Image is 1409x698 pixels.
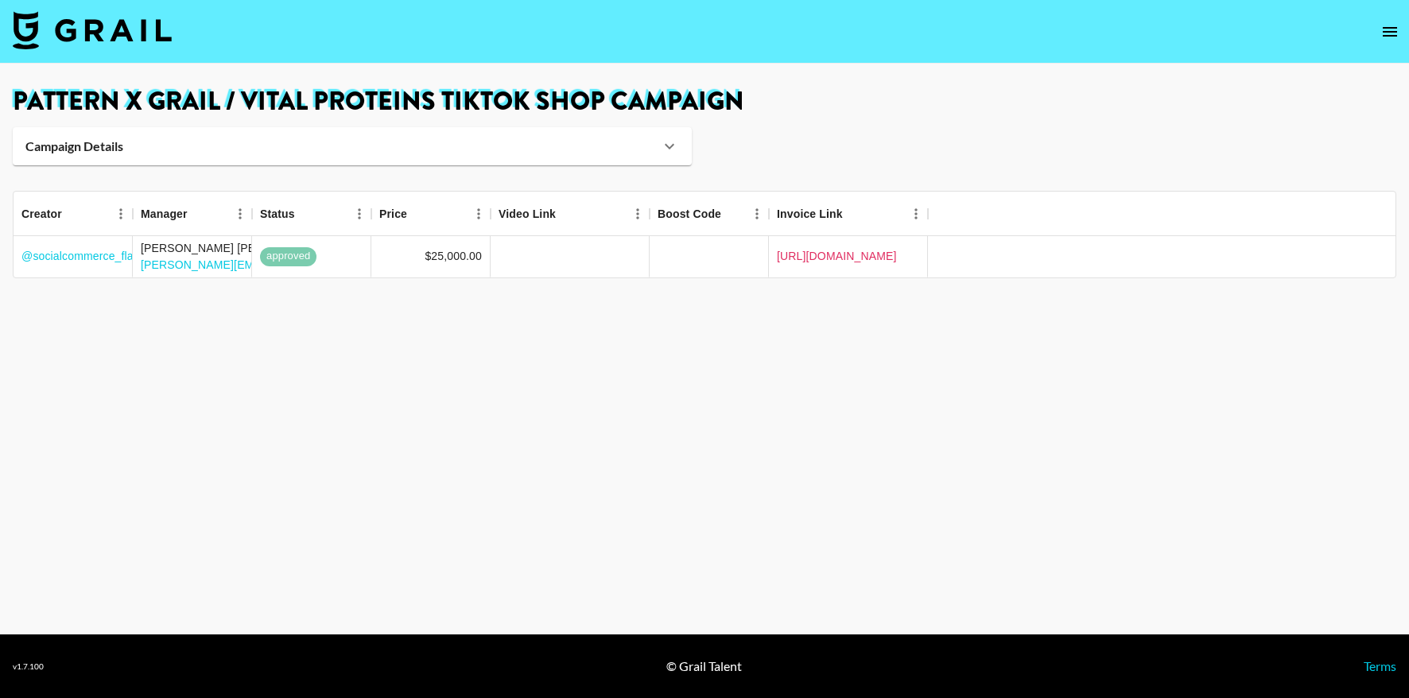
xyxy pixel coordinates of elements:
button: Sort [407,203,429,225]
div: Price [379,192,407,236]
span: approved [260,249,316,264]
button: Menu [347,202,371,226]
div: © Grail Talent [666,658,742,674]
button: Sort [62,203,84,225]
div: Manager [133,192,252,236]
button: Menu [904,202,928,226]
button: Sort [721,203,743,225]
button: Menu [467,202,491,226]
div: $25,000.00 [425,248,482,264]
div: Boost Code [658,192,721,236]
div: Invoice Link [777,192,843,236]
button: Menu [626,202,650,226]
div: Creator [21,192,62,236]
a: Terms [1364,658,1396,673]
img: Grail Talent [13,11,172,49]
strong: Campaign Details [25,138,123,154]
div: Price [371,192,491,236]
div: Campaign Details [13,127,692,165]
h1: Pattern x Grail / Vital Proteins TikTok Shop Campaign [13,89,1396,114]
a: [URL][DOMAIN_NAME] [777,248,897,264]
div: [PERSON_NAME] [PERSON_NAME] [141,240,426,256]
button: Sort [556,203,578,225]
button: Menu [745,202,769,226]
div: Boost Code [650,192,769,236]
div: Video Link [491,192,650,236]
div: Manager [141,192,188,236]
button: Sort [295,203,317,225]
button: Sort [843,203,865,225]
div: Invoice Link [769,192,928,236]
div: Video Link [499,192,556,236]
a: [PERSON_NAME][EMAIL_ADDRESS][DOMAIN_NAME] [141,258,426,271]
div: Status [260,192,295,236]
button: open drawer [1374,16,1406,48]
a: @socialcommerce_flatfee_us [21,248,171,264]
button: Menu [109,202,133,226]
div: Creator [14,192,133,236]
div: v 1.7.100 [13,661,44,672]
button: Menu [228,202,252,226]
button: Sort [188,203,210,225]
div: Status [252,192,371,236]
